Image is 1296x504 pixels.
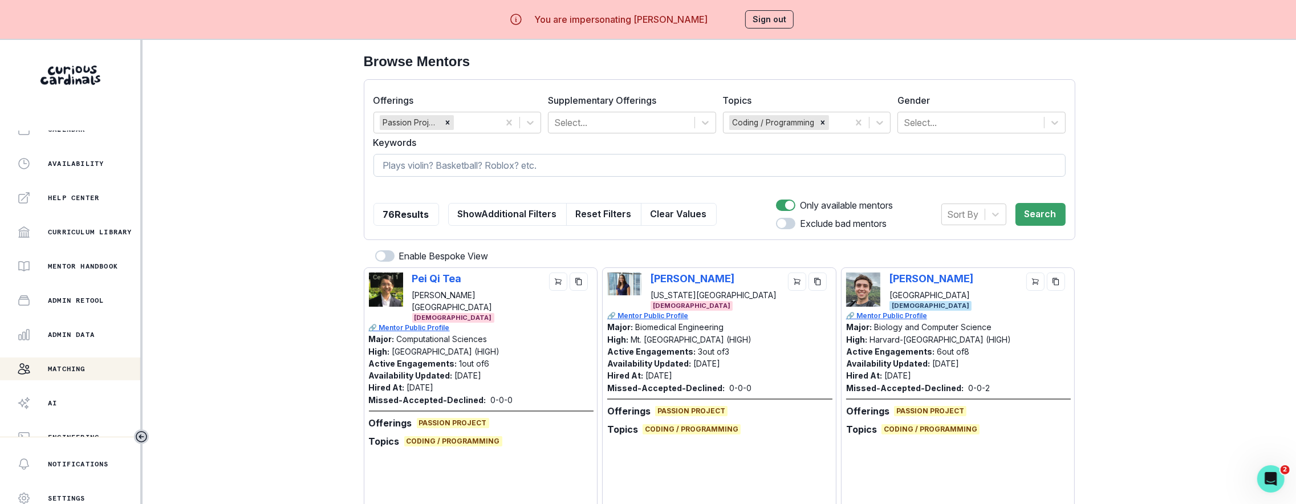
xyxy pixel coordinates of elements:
p: Missed-Accepted-Declined: [846,382,964,394]
p: Admin Retool [48,296,104,305]
span: Coding / Programming [881,424,980,434]
p: Enable Bespoke View [399,249,489,263]
button: cart [549,273,567,291]
span: [DEMOGRAPHIC_DATA] [889,301,972,311]
p: Availability Updated: [607,359,691,368]
span: Coding / Programming [643,424,741,434]
p: 76 Results [383,208,429,221]
p: Availability [48,159,104,168]
label: Topics [723,94,884,107]
p: Major: [607,322,633,332]
button: cart [1026,273,1045,291]
button: copy [1047,273,1065,291]
p: Active Engagements: [607,347,696,356]
p: 0 - 0 - 0 [491,394,513,406]
p: Matching [48,364,86,373]
p: Harvard-[GEOGRAPHIC_DATA] (HIGH) [870,335,1011,344]
p: Topics [369,434,400,448]
button: Sign out [745,10,794,29]
p: Hired At: [607,371,643,380]
p: [DATE] [645,371,672,380]
a: 🔗 Mentor Public Profile [607,311,832,321]
span: Passion Project [655,406,728,416]
p: Help Center [48,193,99,202]
p: [DATE] [932,359,959,368]
iframe: Intercom live chat [1257,465,1285,493]
button: Clear Values [641,203,717,226]
p: Active Engagements: [369,359,457,368]
p: Major: [369,334,395,344]
p: Availability Updated: [369,371,453,380]
p: [GEOGRAPHIC_DATA] (HIGH) [392,347,500,356]
p: Exclude bad mentors [800,217,887,230]
button: cart [788,273,806,291]
p: [DATE] [884,371,911,380]
div: Remove Passion Project [441,115,454,130]
label: Offerings [373,94,535,107]
p: Curriculum Library [48,227,132,237]
a: 🔗 Mentor Public Profile [369,323,594,333]
button: Toggle sidebar [134,429,149,444]
p: Computational Sciences [397,334,487,344]
button: Reset Filters [566,203,641,226]
input: Plays violin? Basketball? Roblox? etc. [373,154,1066,177]
p: [PERSON_NAME] [651,273,745,284]
label: Supplementary Offerings [548,94,709,107]
p: Mt. [GEOGRAPHIC_DATA] (HIGH) [631,335,751,344]
p: You are impersonating [PERSON_NAME] [534,13,708,26]
p: Active Engagements: [846,347,935,356]
p: Topics [846,422,877,436]
span: [DEMOGRAPHIC_DATA] [412,313,494,323]
span: 2 [1281,465,1290,474]
label: Gender [897,94,1059,107]
p: 3 out of 3 [698,347,729,356]
p: [DATE] [407,383,434,392]
p: Admin Data [48,330,95,339]
button: ShowAdditional Filters [448,203,567,226]
p: Topics [607,422,638,436]
p: [PERSON_NAME] [889,273,973,284]
p: 6 out of 8 [937,347,969,356]
span: Passion Project [894,406,966,416]
img: Curious Cardinals Logo [40,66,100,85]
span: [DEMOGRAPHIC_DATA] [651,301,733,311]
p: High: [846,335,867,344]
p: Settings [48,494,86,503]
img: Picture of Chase Van Amburg [846,273,880,307]
p: Offerings [607,404,651,418]
p: [DATE] [693,359,720,368]
p: High: [607,335,628,344]
p: Missed-Accepted-Declined: [369,394,486,406]
p: Biology and Computer Science [874,322,992,332]
button: copy [809,273,827,291]
p: Only available mentors [800,198,893,212]
p: Pei Qi Tea [412,273,506,284]
p: 0 - 0 - 0 [729,382,751,394]
div: Remove Coding / Programming [816,115,829,130]
h2: Browse Mentors [364,54,1075,70]
div: Passion Project [380,115,441,130]
img: Picture of Golda Gershanok [607,273,641,295]
p: [GEOGRAPHIC_DATA] [889,289,973,301]
p: 1 out of 6 [460,359,490,368]
img: Picture of Pei Qi Tea [369,273,403,307]
p: Mentor Handbook [48,262,118,271]
p: High: [369,347,390,356]
p: [US_STATE][GEOGRAPHIC_DATA] [651,289,777,301]
p: [DATE] [455,371,482,380]
p: Engineering [48,433,99,442]
p: Availability Updated: [846,359,930,368]
label: Keywords [373,136,1059,149]
p: Hired At: [369,383,405,392]
p: Major: [846,322,872,332]
button: copy [570,273,588,291]
p: 🔗 Mentor Public Profile [846,311,1071,321]
p: Notifications [48,460,109,469]
p: 0 - 0 - 2 [968,382,990,394]
p: Offerings [369,416,412,430]
p: [PERSON_NAME][GEOGRAPHIC_DATA] [412,289,545,313]
p: Biomedical Engineering [635,322,724,332]
span: Passion Project [417,418,489,428]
